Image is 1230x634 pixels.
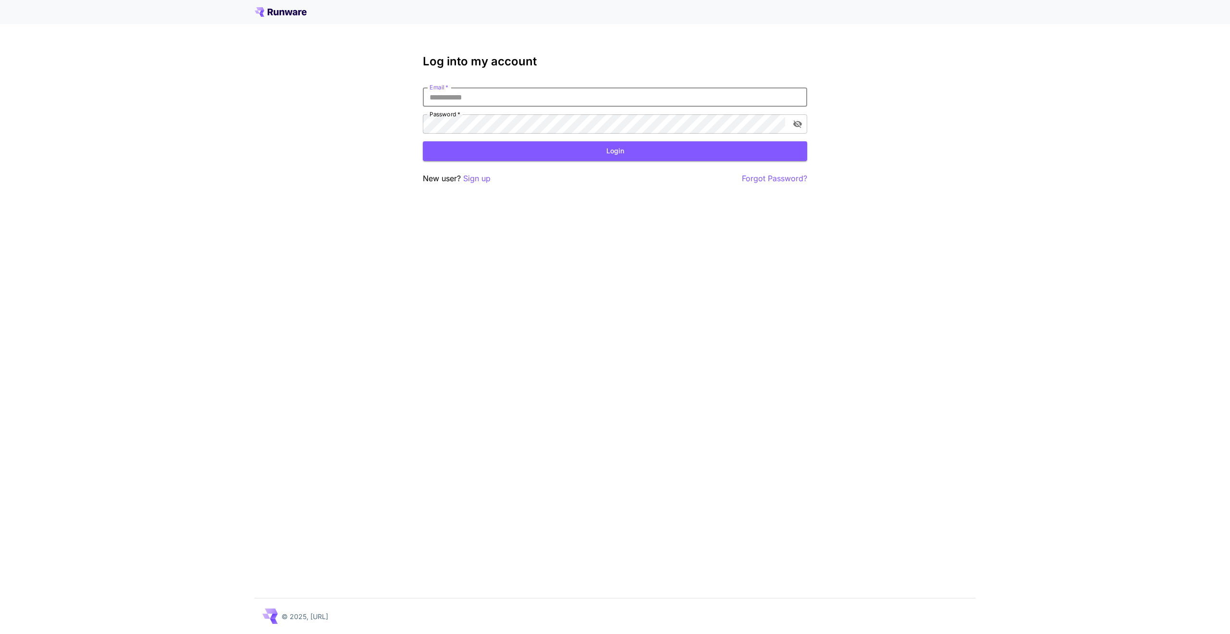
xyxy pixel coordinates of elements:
[423,173,491,185] p: New user?
[423,141,807,161] button: Login
[742,173,807,185] button: Forgot Password?
[463,173,491,185] button: Sign up
[423,55,807,68] h3: Log into my account
[430,110,460,118] label: Password
[282,611,328,622] p: © 2025, [URL]
[430,83,448,91] label: Email
[789,115,806,133] button: toggle password visibility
